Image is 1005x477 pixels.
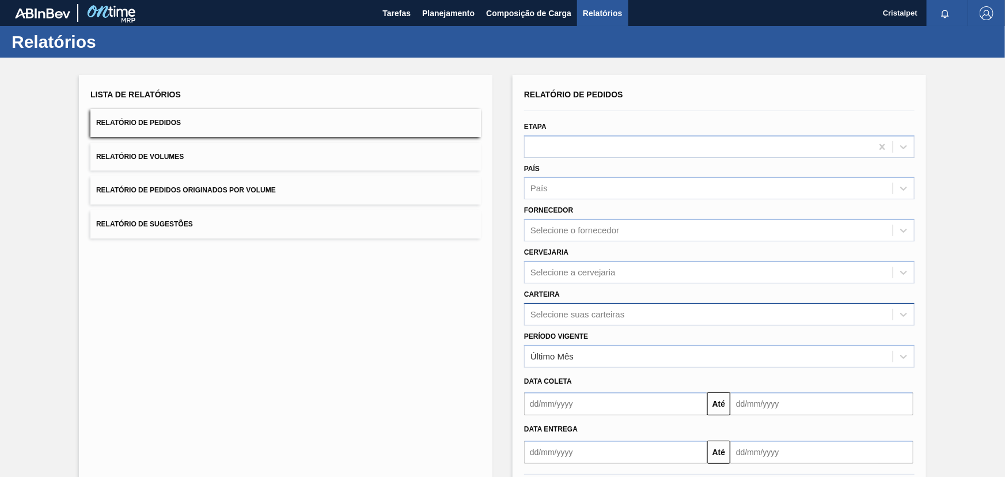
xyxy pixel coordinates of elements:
[730,392,913,415] input: dd/mm/yyyy
[707,392,730,415] button: Até
[524,206,573,214] label: Fornecedor
[90,176,481,205] button: Relatório de Pedidos Originados por Volume
[90,143,481,171] button: Relatório de Volumes
[90,109,481,137] button: Relatório de Pedidos
[422,6,475,20] span: Planejamento
[12,35,216,48] h1: Relatórios
[530,226,619,236] div: Selecione o fornecedor
[524,123,547,131] label: Etapa
[524,165,540,173] label: País
[707,441,730,464] button: Até
[382,6,411,20] span: Tarefas
[96,153,184,161] span: Relatório de Volumes
[927,5,964,21] button: Notificações
[96,119,181,127] span: Relatório de Pedidos
[524,248,568,256] label: Cervejaria
[530,267,616,277] div: Selecione a cervejaria
[96,186,276,194] span: Relatório de Pedidos Originados por Volume
[524,441,707,464] input: dd/mm/yyyy
[980,6,993,20] img: Logout
[90,210,481,238] button: Relatório de Sugestões
[524,90,623,99] span: Relatório de Pedidos
[96,220,193,228] span: Relatório de Sugestões
[530,184,548,194] div: País
[524,425,578,433] span: Data entrega
[524,377,572,385] span: Data coleta
[524,392,707,415] input: dd/mm/yyyy
[730,441,913,464] input: dd/mm/yyyy
[90,90,181,99] span: Lista de Relatórios
[486,6,571,20] span: Composição de Carga
[524,332,588,340] label: Período Vigente
[524,290,560,298] label: Carteira
[530,351,574,361] div: Último Mês
[530,309,624,319] div: Selecione suas carteiras
[15,8,70,18] img: TNhmsLtSVTkK8tSr43FrP2fwEKptu5GPRR3wAAAABJRU5ErkJggg==
[583,6,622,20] span: Relatórios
